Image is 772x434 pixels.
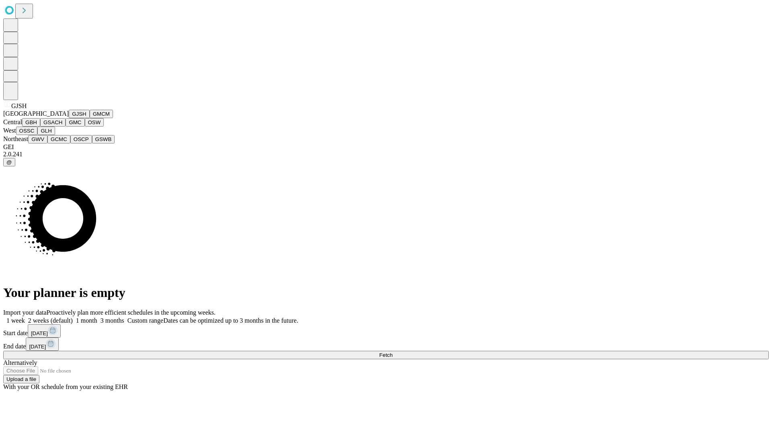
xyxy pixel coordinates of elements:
[76,317,97,324] span: 1 month
[47,309,216,316] span: Proactively plan more efficient schedules in the upcoming weeks.
[92,135,115,143] button: GSWB
[28,324,61,338] button: [DATE]
[11,102,27,109] span: GJSH
[16,127,38,135] button: OSSC
[70,135,92,143] button: OSCP
[3,127,16,134] span: West
[31,330,48,336] span: [DATE]
[3,151,769,158] div: 2.0.241
[3,309,47,316] span: Import your data
[90,110,113,118] button: GMCM
[3,375,39,383] button: Upload a file
[37,127,55,135] button: GLH
[3,135,28,142] span: Northeast
[28,135,47,143] button: GWV
[3,338,769,351] div: End date
[3,110,69,117] span: [GEOGRAPHIC_DATA]
[3,359,37,366] span: Alternatively
[22,118,40,127] button: GBH
[379,352,392,358] span: Fetch
[6,317,25,324] span: 1 week
[3,383,128,390] span: With your OR schedule from your existing EHR
[47,135,70,143] button: GCMC
[3,143,769,151] div: GEI
[66,118,84,127] button: GMC
[3,324,769,338] div: Start date
[85,118,104,127] button: OSW
[6,159,12,165] span: @
[26,338,59,351] button: [DATE]
[101,317,124,324] span: 3 months
[29,344,46,350] span: [DATE]
[127,317,163,324] span: Custom range
[3,285,769,300] h1: Your planner is empty
[40,118,66,127] button: GSACH
[69,110,90,118] button: GJSH
[3,119,22,125] span: Central
[3,351,769,359] button: Fetch
[28,317,73,324] span: 2 weeks (default)
[3,158,15,166] button: @
[163,317,298,324] span: Dates can be optimized up to 3 months in the future.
